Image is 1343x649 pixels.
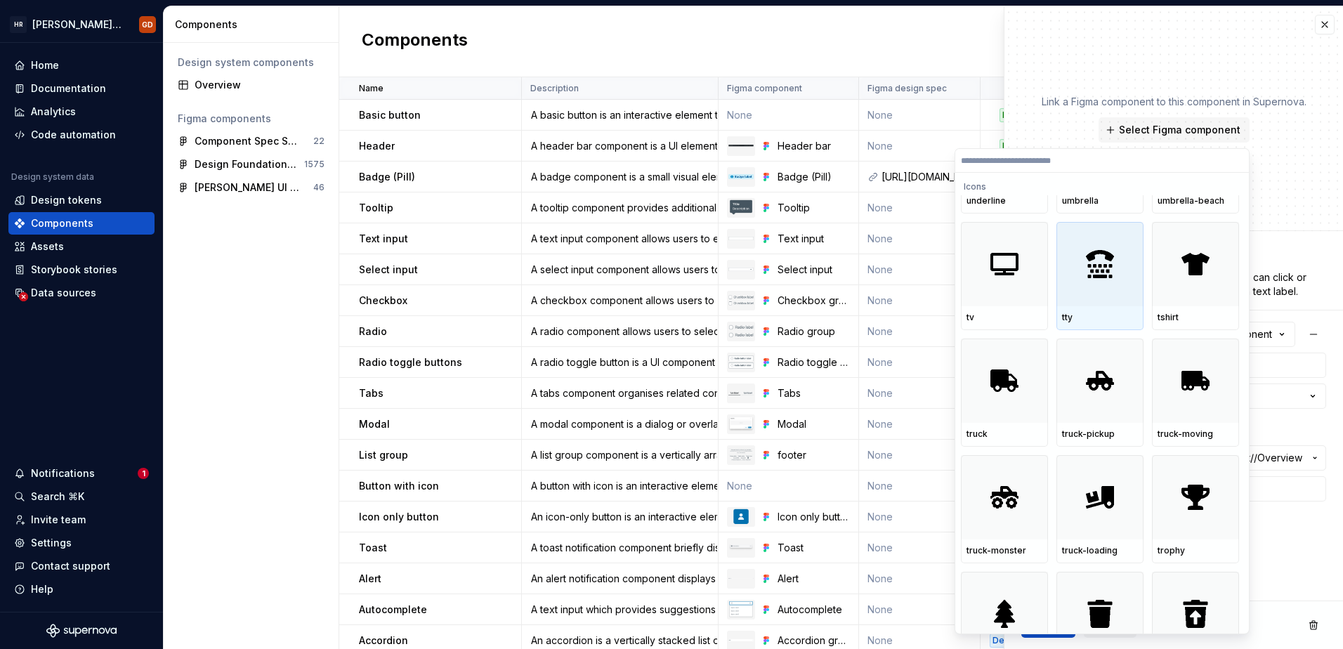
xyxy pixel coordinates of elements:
[523,355,717,369] div: A radio toggle button is a UI component that allows users to select an option from a predefined s...
[1042,95,1306,109] p: Link a Figma component to this component in Supernova.
[778,448,850,462] div: footer
[523,201,717,215] div: A tooltip component provides additional context or information when users hover over an element, ...
[31,559,110,573] div: Contact support
[728,268,754,272] img: Select input
[1119,123,1240,137] span: Select Figma component
[778,294,850,308] div: Checkbox group
[778,170,850,184] div: Badge (Pill)
[10,16,27,33] div: HR
[8,509,155,531] a: Invite team
[967,195,1042,206] div: underline
[8,235,155,258] a: Assets
[1062,545,1138,556] div: truck-loading
[729,601,753,618] img: Autocomplete
[359,355,462,369] p: Radio toggle buttons
[32,18,122,32] div: [PERSON_NAME] UI Toolkit (HUT)
[728,324,754,338] img: Radio group
[859,316,981,347] td: None
[967,545,1042,556] div: truck-monster
[859,563,981,594] td: None
[359,232,408,246] p: Text input
[859,131,981,162] td: None
[1099,117,1250,143] button: Select Figma component
[882,170,971,184] div: [URL][DOMAIN_NAME]
[172,74,330,96] a: Overview
[778,572,850,586] div: Alert
[859,378,981,409] td: None
[778,201,850,215] div: Tooltip
[31,536,72,550] div: Settings
[359,417,390,431] p: Modal
[359,386,384,400] p: Tabs
[1000,108,1037,122] div: Healthy
[138,468,149,479] span: 1
[778,139,850,153] div: Header bar
[31,582,53,596] div: Help
[961,173,1239,195] div: Icons
[359,541,387,555] p: Toast
[31,286,96,300] div: Data sources
[31,240,64,254] div: Assets
[778,510,850,524] div: Icon only button
[728,639,754,641] img: Accordion group
[859,347,981,378] td: None
[31,466,95,480] div: Notifications
[728,355,754,368] img: Radio toggle group
[195,181,299,195] div: [PERSON_NAME] UI Toolkit v2.0
[304,159,325,170] div: 1575
[31,58,59,72] div: Home
[178,112,325,126] div: Figma components
[359,448,408,462] p: List group
[859,471,981,501] td: None
[172,130,330,152] a: Component Spec Sheets22
[523,324,717,339] div: A radio component allows users to select a single option from a predefined set of choices.
[778,386,850,400] div: Tabs
[178,55,325,70] div: Design system components
[728,174,754,180] img: Badge (Pill)
[11,171,94,183] div: Design system data
[8,212,155,235] a: Components
[778,603,850,617] div: Autocomplete
[8,485,155,508] button: Search ⌘K
[778,634,850,648] div: Accordion group
[728,295,754,306] img: Checkbox group
[8,100,155,123] a: Analytics
[31,128,116,142] div: Code automation
[359,201,393,215] p: Tooltip
[523,541,717,555] div: A toast notification component briefly displays non-intrusive messages to users, providing timely...
[359,324,387,339] p: Radio
[867,83,947,94] p: Figma design spec
[359,479,439,493] p: Button with icon
[195,157,299,171] div: Design Foundations v2.0
[1257,451,1302,465] span: Overview
[359,139,395,153] p: Header
[1158,195,1233,206] div: umbrella-beach
[967,312,1042,323] div: tv
[362,29,468,54] h2: Components
[728,237,754,241] img: Text input
[31,513,86,527] div: Invite team
[523,572,717,586] div: An alert notification component displays important messages to users, ensuring they are promptly ...
[359,170,415,184] p: Badge (Pill)
[8,282,155,304] a: Data sources
[778,263,850,277] div: Select input
[1062,195,1138,206] div: umbrella
[31,105,76,119] div: Analytics
[46,624,117,638] a: Supernova Logo
[31,490,84,504] div: Search ⌘K
[523,634,717,648] div: An accordion is a vertically stacked list of items (sections, panels, or cards), where each item ...
[8,578,155,601] button: Help
[8,54,155,77] a: Home
[1000,139,1037,153] div: Healthy
[859,100,981,131] td: None
[142,19,153,30] div: GD
[523,139,717,153] div: A header bar component is a UI element typically placed at the top of a webpage or application, c...
[523,510,717,524] div: An icon-only button is an interactive element that users can click or tap to perform an action, r...
[1062,428,1138,440] div: truck-pickup
[523,263,717,277] div: A select input component allows users to choose from a predefined list of options within a form o...
[359,263,418,277] p: Select input
[175,18,333,32] div: Components
[523,232,717,246] div: A text input component allows users to enter and edit text within a form or interface.
[859,594,981,625] td: None
[172,153,330,176] a: Design Foundations v2.01575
